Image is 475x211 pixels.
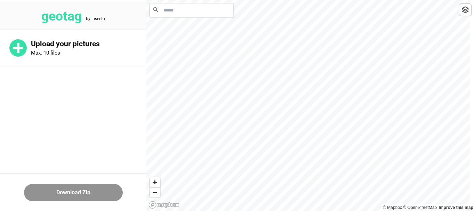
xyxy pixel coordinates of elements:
p: Max. 10 files [31,50,60,56]
button: Zoom out [150,187,160,197]
img: toggleLayer [462,6,469,13]
a: OpenStreetMap [403,205,437,210]
p: Upload your pictures [31,40,146,48]
tspan: by inseetu [86,16,105,21]
a: Mapbox [383,205,402,210]
button: Zoom in [150,177,160,187]
tspan: geotag [41,9,82,24]
span: Zoom out [150,188,160,197]
input: Search [150,3,233,17]
a: Map feedback [439,205,473,210]
button: Download Zip [24,184,123,201]
a: Mapbox logo [148,201,179,209]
